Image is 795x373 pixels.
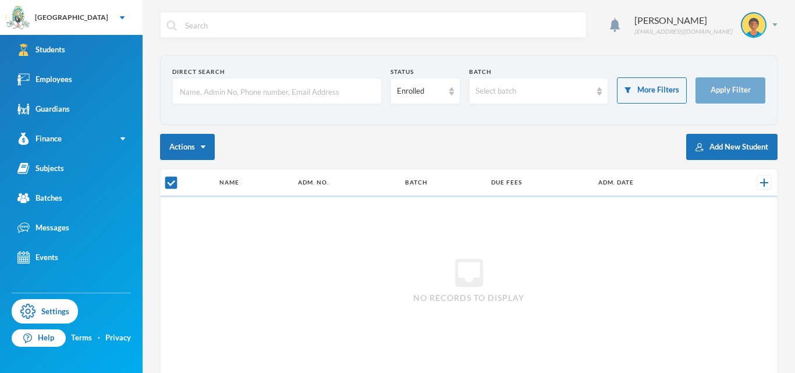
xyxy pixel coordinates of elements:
div: Students [17,44,65,56]
button: Add New Student [686,134,778,160]
div: Finance [17,133,62,145]
button: Actions [160,134,215,160]
div: Batches [17,192,62,204]
div: [EMAIL_ADDRESS][DOMAIN_NAME] [634,27,732,36]
div: Select batch [475,86,592,97]
a: Privacy [105,332,131,344]
i: inbox [450,254,488,292]
span: No records to display [413,292,524,304]
div: Messages [17,222,69,234]
div: Guardians [17,103,70,115]
div: Employees [17,73,72,86]
button: More Filters [617,77,687,104]
div: Enrolled [397,86,443,97]
img: STUDENT [742,13,765,37]
a: Help [12,329,66,347]
div: · [98,332,100,344]
div: Events [17,251,58,264]
div: Status [391,68,460,76]
img: logo [6,6,30,30]
div: [PERSON_NAME] [634,13,732,27]
img: + [760,179,768,187]
input: Search [184,12,580,38]
a: Terms [71,332,92,344]
div: Direct Search [172,68,382,76]
th: Name [214,169,293,196]
div: [GEOGRAPHIC_DATA] [35,12,108,23]
th: Batch [399,169,485,196]
div: Batch [469,68,609,76]
th: Adm. Date [592,169,711,196]
div: Subjects [17,162,64,175]
th: Adm. No. [292,169,399,196]
a: Settings [12,299,78,324]
button: Apply Filter [695,77,765,104]
img: search [166,20,177,31]
input: Name, Admin No, Phone number, Email Address [179,79,375,105]
th: Due Fees [485,169,592,196]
